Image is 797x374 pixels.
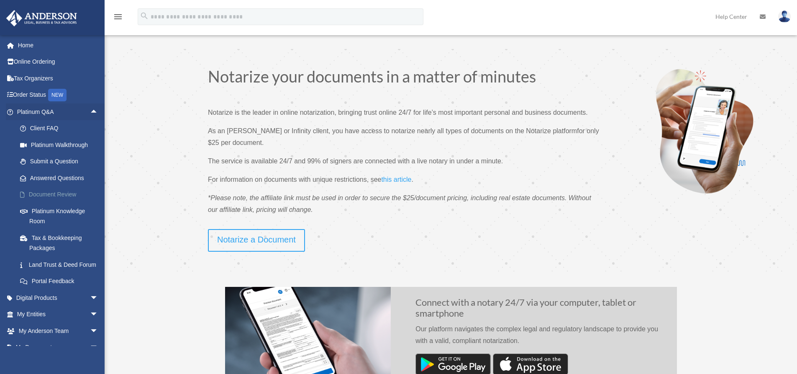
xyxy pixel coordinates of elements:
[415,323,664,353] p: Our platform navigates the complex legal and regulatory landscape to provide you with a valid, co...
[12,137,111,153] a: Platinum Walkthrough
[381,176,411,183] span: this article
[6,289,111,306] a: Digital Productsarrow_drop_down
[12,170,111,186] a: Answered Questions
[90,103,107,121] span: arrow_drop_up
[208,127,577,134] span: As an [PERSON_NAME] or Infinity client, you have access to notarize nearly all types of documents...
[90,289,107,307] span: arrow_drop_down
[140,11,149,21] i: search
[6,37,111,54] a: Home
[4,10,79,26] img: Anderson Advisors Platinum Portal
[6,54,111,70] a: Online Ordering
[208,127,599,146] span: for only $25 per document.
[6,322,111,339] a: My Anderson Teamarrow_drop_down
[12,186,111,203] a: Document Review
[6,87,111,104] a: Order StatusNEW
[208,176,381,183] span: For information on documents with unique restrictions, see
[90,306,107,323] span: arrow_drop_down
[12,230,111,256] a: Tax & Bookkeeping Packages
[113,15,123,22] a: menu
[6,103,111,120] a: Platinum Q&Aarrow_drop_up
[778,10,791,23] img: User Pic
[6,339,111,356] a: My Documentsarrow_drop_down
[208,109,588,116] span: Notarize is the leader in online notarization, bringing trust online 24/7 for life’s most importa...
[12,273,111,290] a: Portal Feedback
[208,68,602,88] h1: Notarize your documents in a matter of minutes
[90,322,107,340] span: arrow_drop_down
[12,120,111,137] a: Client FAQ
[411,176,413,183] span: .
[90,339,107,356] span: arrow_drop_down
[208,229,305,252] a: Notarize a Document
[653,68,756,194] img: Notarize-hero
[6,306,111,323] a: My Entitiesarrow_drop_down
[12,256,111,273] a: Land Trust & Deed Forum
[208,157,503,165] span: The service is available 24/7 and 99% of signers are connected with a live notary in under a minute.
[113,12,123,22] i: menu
[48,89,67,101] div: NEW
[12,153,111,170] a: Submit a Question
[12,203,111,230] a: Platinum Knowledge Room
[415,297,664,323] h2: Connect with a notary 24/7 via your computer, tablet or smartphone
[6,70,111,87] a: Tax Organizers
[208,194,591,213] span: *Please note, the affiliate link must be used in order to secure the $25/document pricing, includ...
[381,176,411,187] a: this article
